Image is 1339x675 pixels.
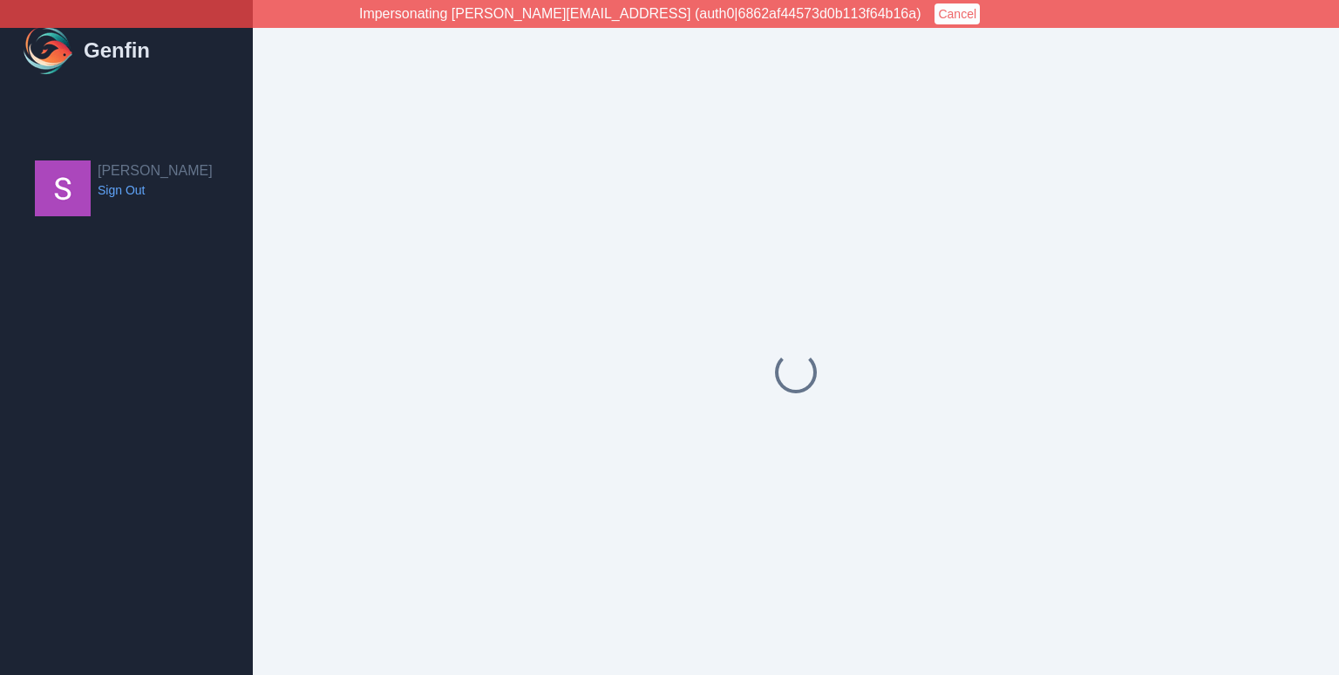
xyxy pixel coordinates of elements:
[98,181,213,199] a: Sign Out
[35,160,91,216] img: Shane Wey
[98,160,213,181] h2: [PERSON_NAME]
[21,23,77,78] img: Logo
[84,37,150,65] h1: Genfin
[935,3,980,24] button: Cancel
